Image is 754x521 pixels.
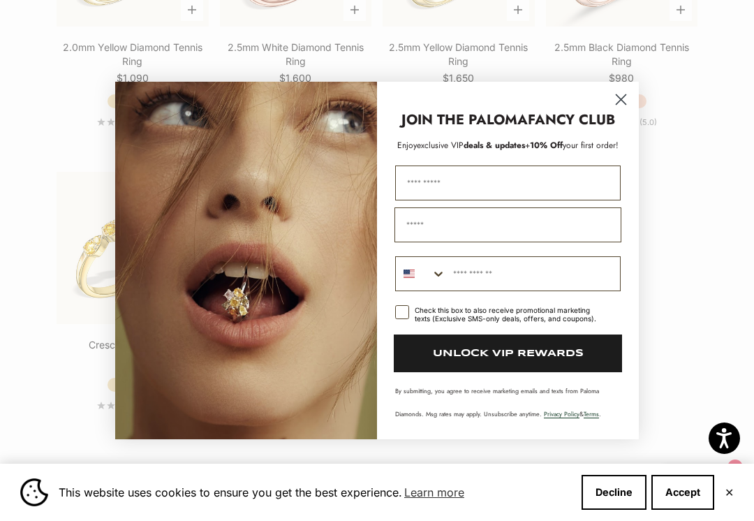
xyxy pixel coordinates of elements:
[528,110,615,130] strong: FANCY CLUB
[651,475,714,510] button: Accept
[394,335,622,372] button: UNLOCK VIP REWARDS
[397,139,417,152] span: Enjoy
[544,409,579,418] a: Privacy Policy
[530,139,563,152] span: 10% Off
[394,207,621,242] input: Email
[20,478,48,506] img: Cookie banner
[417,139,464,152] span: exclusive VIP
[544,409,601,418] span: & .
[609,87,633,112] button: Close dialog
[415,306,604,323] div: Check this box to also receive promotional marketing texts (Exclusive SMS-only deals, offers, and...
[446,257,620,291] input: Phone Number
[417,139,525,152] span: deals & updates
[725,488,734,497] button: Close
[582,475,646,510] button: Decline
[59,482,570,503] span: This website uses cookies to ensure you get the best experience.
[584,409,599,418] a: Terms
[395,386,621,418] p: By submitting, you agree to receive marketing emails and texts from Paloma Diamonds. Msg rates ma...
[396,257,446,291] button: Search Countries
[401,110,528,130] strong: JOIN THE PALOMA
[525,139,619,152] span: + your first order!
[115,82,377,439] img: Loading...
[395,166,621,200] input: First Name
[404,268,415,279] img: United States
[402,482,466,503] a: Learn more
